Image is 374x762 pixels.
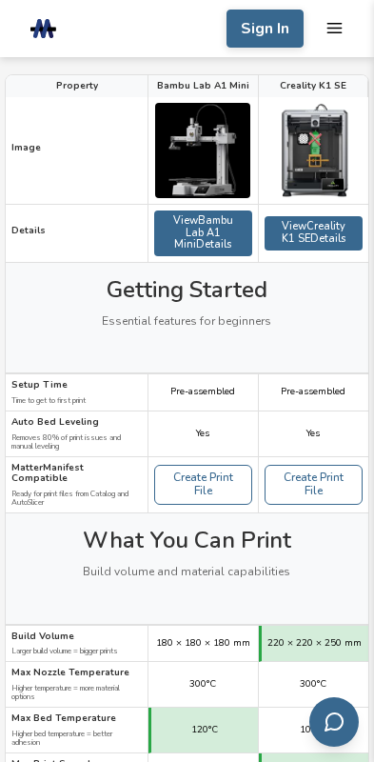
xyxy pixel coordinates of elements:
[11,396,142,405] span: Time to get to first print
[155,103,250,198] img: Bambu Lab A1 Mini
[83,528,291,554] span: What You Can Print
[11,380,142,391] span: Setup Time
[281,387,345,398] span: Pre-assembled
[309,697,359,747] button: Send feedback via email
[280,81,346,92] span: Creality K1 SE
[11,632,142,643] span: Build Volume
[83,566,290,579] span: Build volume and material capabilities
[56,81,98,92] span: Property
[189,679,216,691] span: 300°C
[107,277,267,304] span: Getting Started
[11,143,142,154] span: Image
[170,387,235,398] span: Pre-assembled
[191,725,218,736] span: 120°C
[154,211,251,256] a: ViewBambu Lab A1 MiniDetails
[300,725,326,736] span: 100°C
[11,647,142,655] span: Larger build volume = bigger prints
[11,684,142,701] span: Higher temperature = more material options
[196,429,209,440] span: Yes
[11,490,142,507] span: Ready for print files from Catalog and AutoSlicer
[11,730,142,747] span: Higher bed temperature = better adhesion
[11,226,142,237] span: Details
[11,668,142,679] span: Max Nozzle Temperature
[265,465,363,505] a: Create Print File
[266,103,361,198] img: Creality K1 SE
[154,465,251,505] a: Create Print File
[226,10,304,48] button: Sign In
[267,638,362,650] span: 220 × 220 × 250 mm
[11,463,142,485] span: MatterManifest Compatible
[11,713,142,725] span: Max Bed Temperature
[325,19,344,37] button: mobile navigation menu
[300,679,326,691] span: 300°C
[157,81,249,92] span: Bambu Lab A1 Mini
[156,638,250,650] span: 180 × 180 × 180 mm
[11,417,142,429] span: Auto Bed Leveling
[306,429,320,440] span: Yes
[102,315,271,329] span: Essential features for beginners
[265,216,363,250] a: ViewCreality K1 SEDetails
[11,433,142,451] span: Removes 80% of print issues and manual leveling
